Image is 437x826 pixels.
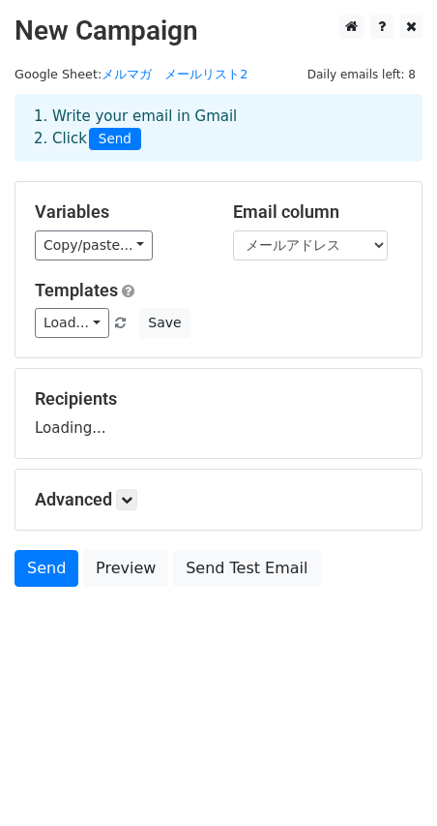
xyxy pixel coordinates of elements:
[35,280,118,300] a: Templates
[35,489,402,510] h5: Advanced
[35,230,153,260] a: Copy/paste...
[15,550,78,587] a: Send
[301,64,422,85] span: Daily emails left: 8
[83,550,168,587] a: Preview
[15,15,422,47] h2: New Campaign
[35,201,204,223] h5: Variables
[173,550,320,587] a: Send Test Email
[233,201,402,223] h5: Email column
[102,67,248,81] a: メルマガ メールリスト2
[139,308,189,338] button: Save
[89,128,141,151] span: Send
[35,388,402,439] div: Loading...
[19,106,418,150] div: 1. Write your email in Gmail 2. Click
[301,67,422,81] a: Daily emails left: 8
[35,308,109,338] a: Load...
[35,388,402,410] h5: Recipients
[15,67,248,81] small: Google Sheet:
